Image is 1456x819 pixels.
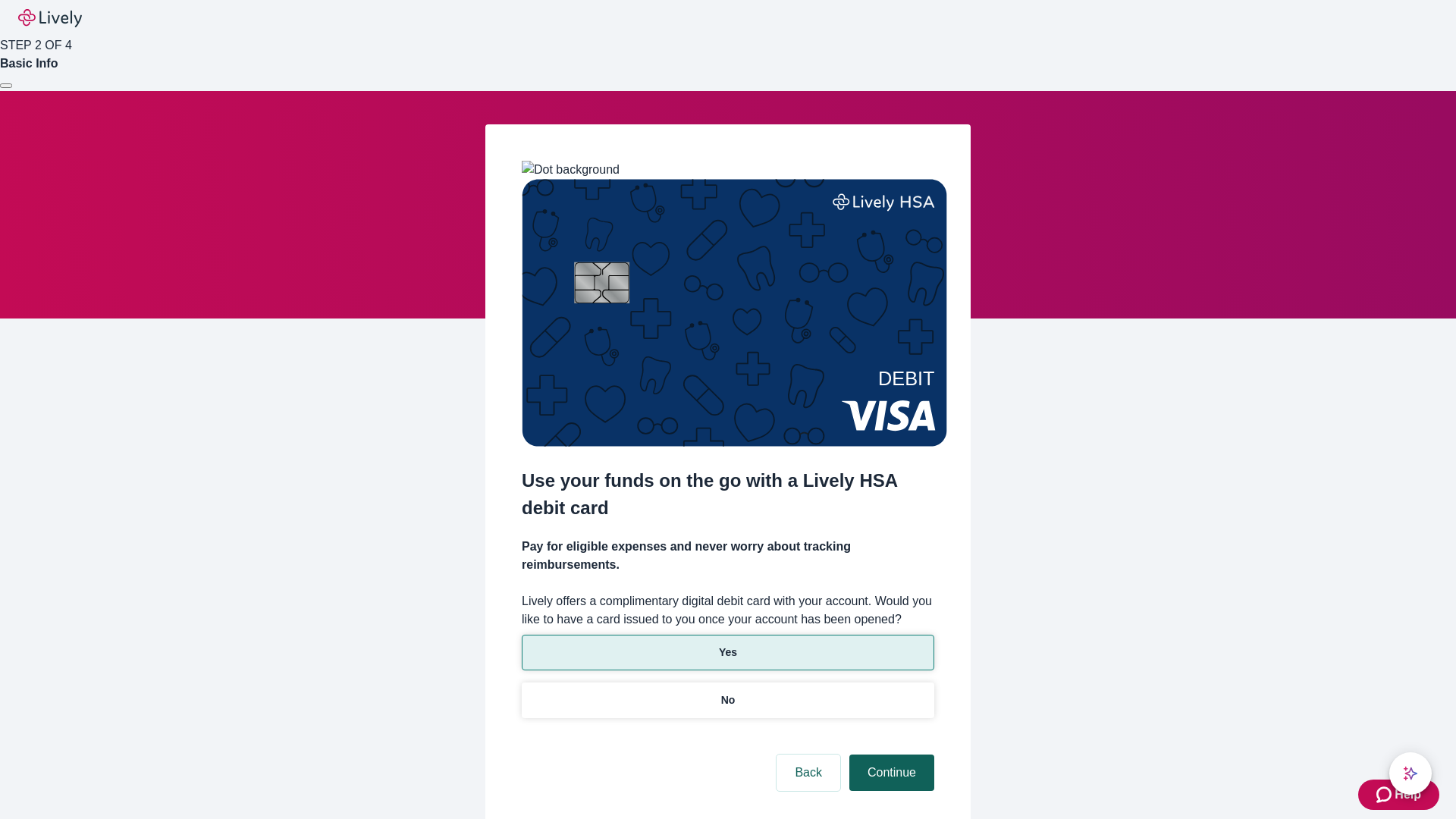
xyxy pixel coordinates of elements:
span: Help [1395,786,1421,804]
img: Debit card [522,179,947,447]
button: chat [1389,752,1432,795]
button: Zendesk support iconHelp [1358,780,1439,810]
button: Continue [849,755,934,791]
h4: Pay for eligible expenses and never worry about tracking reimbursements. [522,538,934,574]
button: No [522,682,934,718]
p: Yes [719,645,737,661]
p: No [721,692,736,708]
label: Lively offers a complimentary digital debit card with your account. Would you like to have a card... [522,592,934,629]
h2: Use your funds on the go with a Lively HSA debit card [522,467,934,522]
button: Back [777,755,840,791]
svg: Lively AI Assistant [1403,766,1418,781]
img: Lively [18,9,82,27]
button: Yes [522,635,934,670]
img: Dot background [522,161,620,179]
svg: Zendesk support icon [1376,786,1395,804]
